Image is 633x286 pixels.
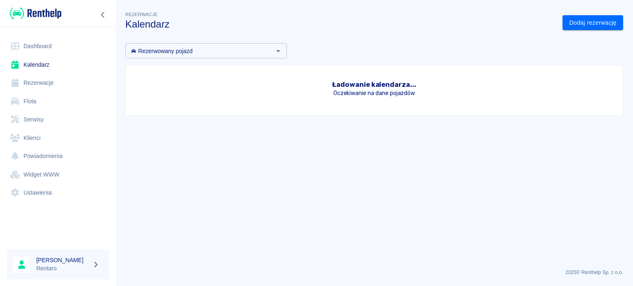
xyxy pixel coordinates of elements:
a: Klienci [7,129,109,147]
img: Renthelp logo [10,7,61,20]
a: Flota [7,92,109,111]
span: Rezerwacje [125,12,157,17]
a: Dodaj rezerwację [563,15,623,30]
p: 2025 © Renthelp Sp. z o.o. [125,269,623,276]
button: Otwórz [272,45,284,57]
button: Zwiń nawigację [97,9,109,20]
a: Dashboard [7,37,109,56]
input: Wyszukaj i wybierz pojazdy... [128,46,271,56]
h3: Ładowanie kalendarza... [141,80,608,89]
p: Rentaro [36,264,89,273]
a: Widget WWW [7,165,109,184]
a: Rezerwacje [7,74,109,92]
p: Oczekiwanie na dane pojazdów [141,89,608,98]
a: Serwisy [7,110,109,129]
a: Ustawienia [7,184,109,202]
a: Kalendarz [7,56,109,74]
a: Renthelp logo [7,7,61,20]
h3: Kalendarz [125,19,556,30]
h6: [PERSON_NAME] [36,256,89,264]
a: Powiadomienia [7,147,109,165]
